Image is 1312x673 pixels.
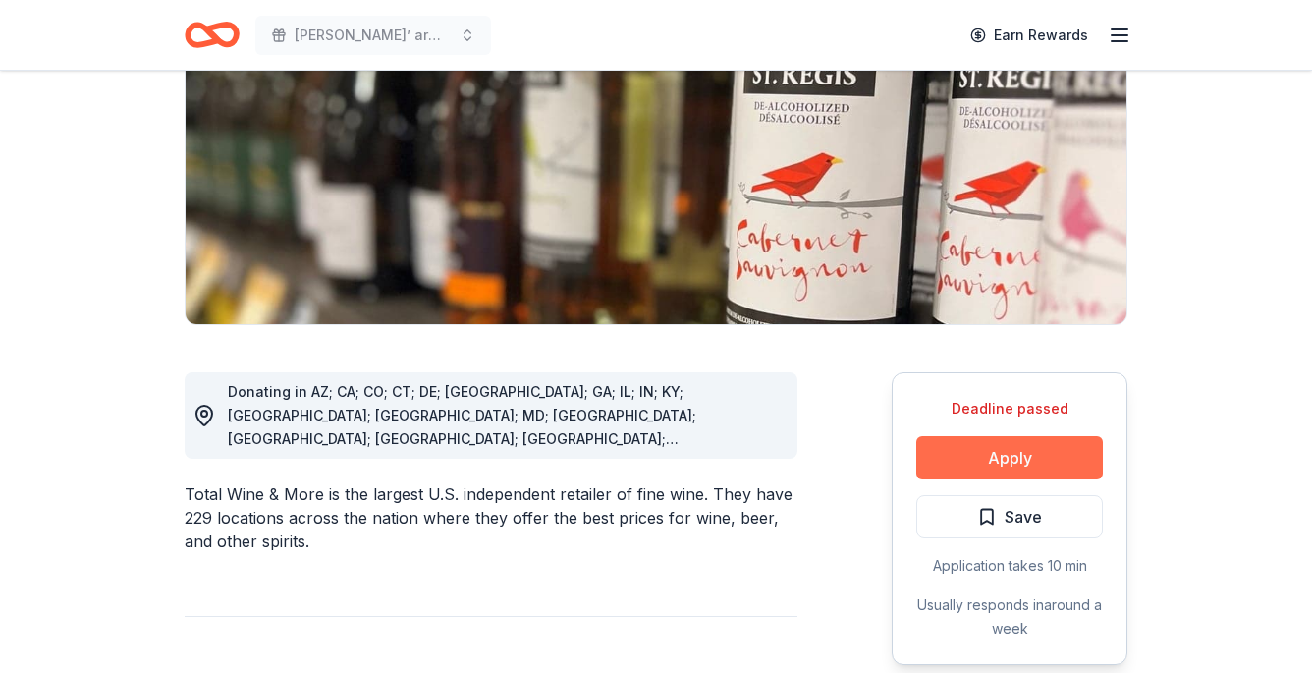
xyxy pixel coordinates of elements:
[916,593,1103,641] div: Usually responds in around a week
[255,16,491,55] button: [PERSON_NAME]’ army first fundraiser
[916,495,1103,538] button: Save
[916,554,1103,578] div: Application takes 10 min
[916,436,1103,479] button: Apply
[916,397,1103,421] div: Deadline passed
[185,12,240,58] a: Home
[958,18,1100,53] a: Earn Rewards
[228,383,696,518] span: Donating in AZ; CA; CO; CT; DE; [GEOGRAPHIC_DATA]; GA; IL; IN; KY; [GEOGRAPHIC_DATA]; [GEOGRAPHIC...
[185,482,797,553] div: Total Wine & More is the largest U.S. independent retailer of fine wine. They have 229 locations ...
[1005,504,1042,530] span: Save
[295,24,452,47] span: [PERSON_NAME]’ army first fundraiser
